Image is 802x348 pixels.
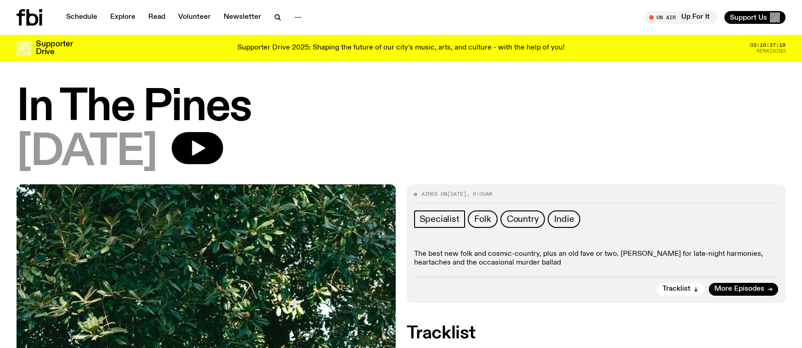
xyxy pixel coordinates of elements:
a: Newsletter [218,11,267,24]
span: , 6:00am [466,190,492,198]
span: Country [507,214,539,224]
span: Support Us [730,13,767,22]
p: Supporter Drive 2025: Shaping the future of our city’s music, arts, and culture - with the help o... [237,44,565,52]
a: Indie [548,210,580,228]
h1: In The Pines [17,87,785,128]
a: Read [143,11,171,24]
span: Remaining [757,49,785,54]
a: Explore [105,11,141,24]
span: Aired on [421,190,447,198]
span: [DATE] [17,132,157,173]
span: [DATE] [447,190,466,198]
h3: Supporter Drive [36,40,73,56]
span: Indie [554,214,574,224]
button: On AirUp For It [645,11,717,24]
a: Volunteer [173,11,216,24]
span: Specialist [420,214,460,224]
p: The best new folk and cosmic-country, plus an old fave or two. [PERSON_NAME] for late-night harmo... [414,250,779,267]
button: Support Us [724,11,785,24]
a: More Episodes [709,283,778,296]
a: Country [500,210,545,228]
a: Schedule [61,11,103,24]
span: 03:16:37:18 [750,43,785,48]
span: Folk [474,214,491,224]
a: Folk [468,210,498,228]
span: Tracklist [662,286,690,293]
button: Tracklist [657,283,704,296]
a: Specialist [414,210,465,228]
span: More Episodes [714,286,764,293]
h2: Tracklist [407,325,786,342]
